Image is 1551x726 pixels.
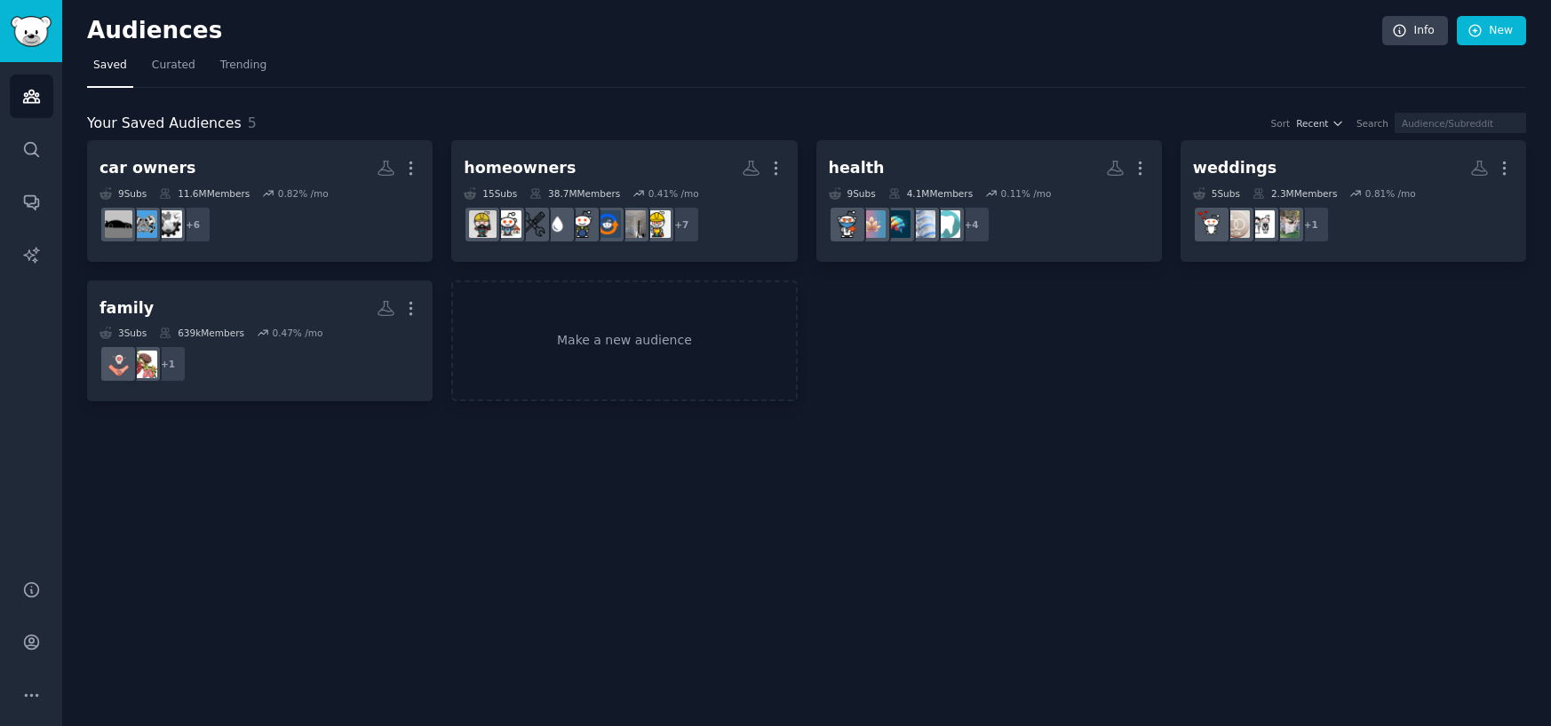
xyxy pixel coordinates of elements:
[464,187,517,200] div: 15 Sub s
[149,345,187,383] div: + 1
[1181,140,1526,262] a: weddings5Subs2.3MMembers0.81% /mo+1WeddingattireapprovalweddingWeddingsunder10kweddingplanning
[99,187,147,200] div: 9 Sub s
[593,210,621,238] img: HVAC
[155,210,182,238] img: AskAMechanic
[214,51,273,88] a: Trending
[105,210,132,238] img: cars
[1197,210,1225,238] img: weddingplanning
[618,210,646,238] img: Remodel
[87,140,433,262] a: car owners9Subs11.6MMembers0.82% /mo+6AskAMechanicCartalkcars
[1292,206,1330,243] div: + 1
[1271,117,1291,130] div: Sort
[99,297,154,320] div: family
[146,51,202,88] a: Curated
[1193,187,1240,200] div: 5 Sub s
[464,157,576,179] div: homeowners
[519,210,546,238] img: handyman
[130,351,157,378] img: FamilyMedicine
[953,206,990,243] div: + 4
[494,210,521,238] img: FirstTimeHomeBuyer
[11,16,52,47] img: GummySearch logo
[93,58,127,74] span: Saved
[159,327,244,339] div: 639k Members
[1272,210,1300,238] img: Weddingattireapproval
[152,58,195,74] span: Curated
[248,114,257,131] span: 5
[1382,16,1448,46] a: Info
[883,210,911,238] img: backpain
[130,210,157,238] img: Cartalk
[1193,157,1277,179] div: weddings
[663,206,700,243] div: + 7
[451,280,797,402] a: Make a new audience
[858,210,886,238] img: HealthAnxiety
[829,157,885,179] div: health
[908,210,935,238] img: Sciatica
[99,327,147,339] div: 3 Sub s
[87,113,242,135] span: Your Saved Audiences
[933,210,960,238] img: DentalHygiene
[105,351,132,378] img: family
[1296,117,1328,130] span: Recent
[1001,187,1052,200] div: 0.11 % /mo
[220,58,266,74] span: Trending
[159,187,250,200] div: 11.6M Members
[829,187,876,200] div: 9 Sub s
[1395,113,1526,133] input: Audience/Subreddit
[1222,210,1250,238] img: Weddingsunder10k
[469,210,497,238] img: Renovations
[1365,187,1416,200] div: 0.81 % /mo
[1247,210,1275,238] img: wedding
[529,187,620,200] div: 38.7M Members
[174,206,211,243] div: + 6
[87,17,1382,45] h2: Audiences
[272,327,322,339] div: 0.47 % /mo
[833,210,861,238] img: Health
[99,157,195,179] div: car owners
[643,210,671,238] img: homerenovations
[648,187,699,200] div: 0.41 % /mo
[451,140,797,262] a: homeowners15Subs38.7MMembers0.41% /mo+7homerenovationsRemodelHVACDIYPlumbinghandymanFirstTimeHome...
[569,210,596,238] img: DIY
[1356,117,1388,130] div: Search
[87,280,433,402] a: family3Subs639kMembers0.47% /mo+1FamilyMedicinefamily
[1253,187,1337,200] div: 2.3M Members
[816,140,1162,262] a: health9Subs4.1MMembers0.11% /mo+4DentalHygieneSciaticabackpainHealthAnxietyHealth
[1457,16,1526,46] a: New
[544,210,571,238] img: Plumbing
[1296,117,1344,130] button: Recent
[87,51,133,88] a: Saved
[278,187,329,200] div: 0.82 % /mo
[888,187,973,200] div: 4.1M Members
